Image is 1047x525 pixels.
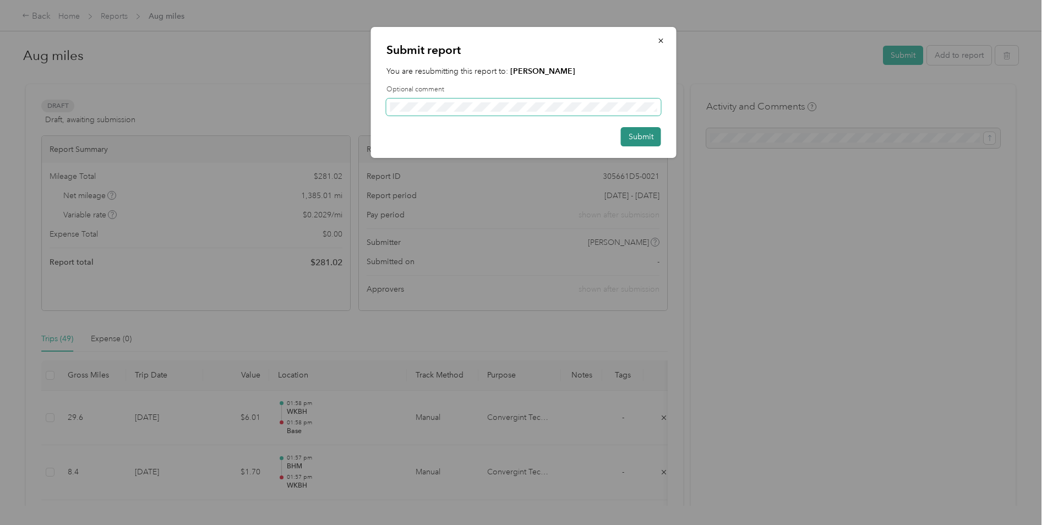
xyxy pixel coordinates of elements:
button: Submit [621,127,661,146]
strong: [PERSON_NAME] [510,67,575,76]
p: Submit report [386,42,661,58]
label: Optional comment [386,85,661,95]
iframe: Everlance-gr Chat Button Frame [985,463,1047,525]
p: You are resubmitting this report to: [386,65,661,77]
